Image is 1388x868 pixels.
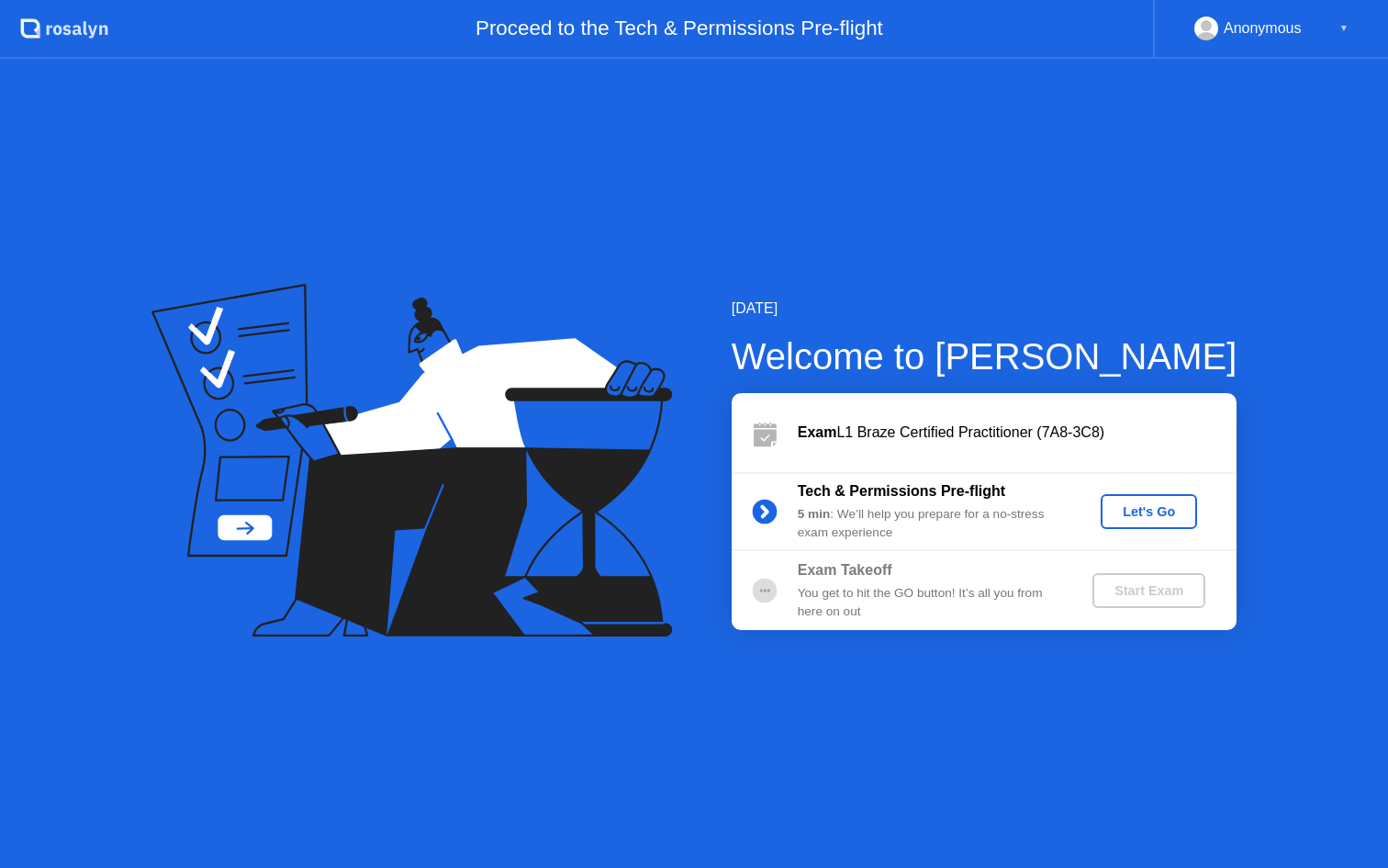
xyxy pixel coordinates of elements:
div: ▼ [1339,17,1349,40]
b: Exam [798,424,837,440]
b: Exam Takeoff [798,562,892,578]
div: Start Exam [1100,583,1198,598]
button: Start Exam [1092,573,1205,608]
div: : We’ll help you prepare for a no-stress exam experience [798,505,1062,543]
button: Let's Go [1101,494,1197,529]
b: 5 min [798,507,831,521]
b: Tech & Permissions Pre-flight [798,483,1005,499]
div: Welcome to [PERSON_NAME] [732,329,1237,384]
div: [DATE] [732,298,1237,320]
div: Let's Go [1108,504,1190,519]
div: L1 Braze Certified Practitioner (7A8-3C8) [798,422,1237,444]
div: Anonymous [1224,17,1302,40]
div: You get to hit the GO button! It’s all you from here on out [798,584,1062,622]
